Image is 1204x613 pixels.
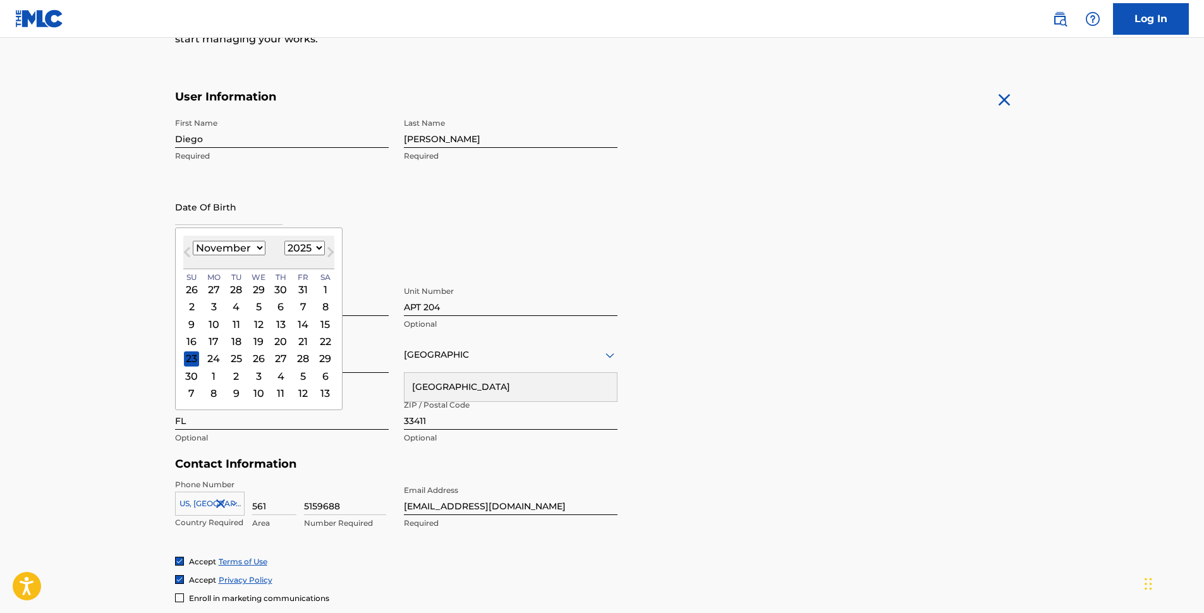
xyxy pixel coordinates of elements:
[231,272,241,283] span: Tu
[318,282,333,297] div: Choose Saturday, November 1st, 2025
[273,385,288,401] div: Choose Thursday, December 11th, 2025
[229,368,244,384] div: Choose Tuesday, December 2nd, 2025
[229,317,244,332] div: Choose Tuesday, November 11th, 2025
[276,272,286,283] span: Th
[177,245,197,265] button: Previous Month
[404,150,617,162] p: Required
[994,90,1014,110] img: close
[251,317,266,332] div: Choose Wednesday, November 12th, 2025
[229,334,244,349] div: Choose Tuesday, November 18th, 2025
[183,281,334,402] div: Month November, 2025
[252,518,296,529] p: Area
[320,245,341,265] button: Next Month
[176,557,183,565] img: checkbox
[404,432,617,444] p: Optional
[318,300,333,315] div: Choose Saturday, November 8th, 2025
[251,282,266,297] div: Choose Wednesday, October 29th, 2025
[229,300,244,315] div: Choose Tuesday, November 4th, 2025
[318,334,333,349] div: Choose Saturday, November 22nd, 2025
[206,351,221,367] div: Choose Monday, November 24th, 2025
[252,272,265,283] span: We
[229,385,244,401] div: Choose Tuesday, December 9th, 2025
[184,282,199,297] div: Choose Sunday, October 26th, 2025
[1113,3,1189,35] a: Log In
[320,272,330,283] span: Sa
[184,368,199,384] div: Choose Sunday, November 30th, 2025
[251,368,266,384] div: Choose Wednesday, December 3rd, 2025
[404,373,617,401] div: [GEOGRAPHIC_DATA]
[219,557,267,566] a: Terms of Use
[251,351,266,367] div: Choose Wednesday, November 26th, 2025
[189,557,216,566] span: Accept
[206,334,221,349] div: Choose Monday, November 17th, 2025
[296,282,311,297] div: Choose Friday, October 31st, 2025
[296,317,311,332] div: Choose Friday, November 14th, 2025
[273,334,288,349] div: Choose Thursday, November 20th, 2025
[189,593,329,603] span: Enroll in marketing communications
[206,317,221,332] div: Choose Monday, November 10th, 2025
[184,385,199,401] div: Choose Sunday, December 7th, 2025
[304,518,386,529] p: Number Required
[229,351,244,367] div: Choose Tuesday, November 25th, 2025
[206,282,221,297] div: Choose Monday, October 27th, 2025
[296,300,311,315] div: Choose Friday, November 7th, 2025
[175,228,343,411] div: Choose Date
[176,576,183,583] img: checkbox
[175,150,389,162] p: Required
[296,334,311,349] div: Choose Friday, November 21st, 2025
[251,385,266,401] div: Choose Wednesday, December 10th, 2025
[318,317,333,332] div: Choose Saturday, November 15th, 2025
[175,457,617,471] h5: Contact Information
[186,272,196,283] span: Su
[296,385,311,401] div: Choose Friday, December 12th, 2025
[404,319,617,330] p: Optional
[251,334,266,349] div: Choose Wednesday, November 19th, 2025
[318,385,333,401] div: Choose Saturday, December 13th, 2025
[273,351,288,367] div: Choose Thursday, November 27th, 2025
[184,300,199,315] div: Choose Sunday, November 2nd, 2025
[206,300,221,315] div: Choose Monday, November 3rd, 2025
[175,517,245,528] p: Country Required
[229,282,244,297] div: Choose Tuesday, October 28th, 2025
[189,575,216,585] span: Accept
[184,334,199,349] div: Choose Sunday, November 16th, 2025
[206,368,221,384] div: Choose Monday, December 1st, 2025
[273,368,288,384] div: Choose Thursday, December 4th, 2025
[184,351,199,367] div: Choose Sunday, November 23rd, 2025
[273,300,288,315] div: Choose Thursday, November 6th, 2025
[207,272,220,283] span: Mo
[296,351,311,367] div: Choose Friday, November 28th, 2025
[318,351,333,367] div: Choose Saturday, November 29th, 2025
[298,272,308,283] span: Fr
[273,317,288,332] div: Choose Thursday, November 13th, 2025
[273,282,288,297] div: Choose Thursday, October 30th, 2025
[206,385,221,401] div: Choose Monday, December 8th, 2025
[1047,6,1073,32] a: Public Search
[1052,11,1067,27] img: search
[175,90,617,104] h5: User Information
[1141,552,1204,613] iframe: Chat Widget
[1085,11,1100,27] img: help
[184,317,199,332] div: Choose Sunday, November 9th, 2025
[251,300,266,315] div: Choose Wednesday, November 5th, 2025
[296,368,311,384] div: Choose Friday, December 5th, 2025
[175,266,1030,281] h5: Personal Address
[404,518,617,529] p: Required
[175,432,389,444] p: Optional
[1080,6,1105,32] div: Help
[1145,565,1152,603] div: Drag
[318,368,333,384] div: Choose Saturday, December 6th, 2025
[219,575,272,585] a: Privacy Policy
[15,9,64,28] img: MLC Logo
